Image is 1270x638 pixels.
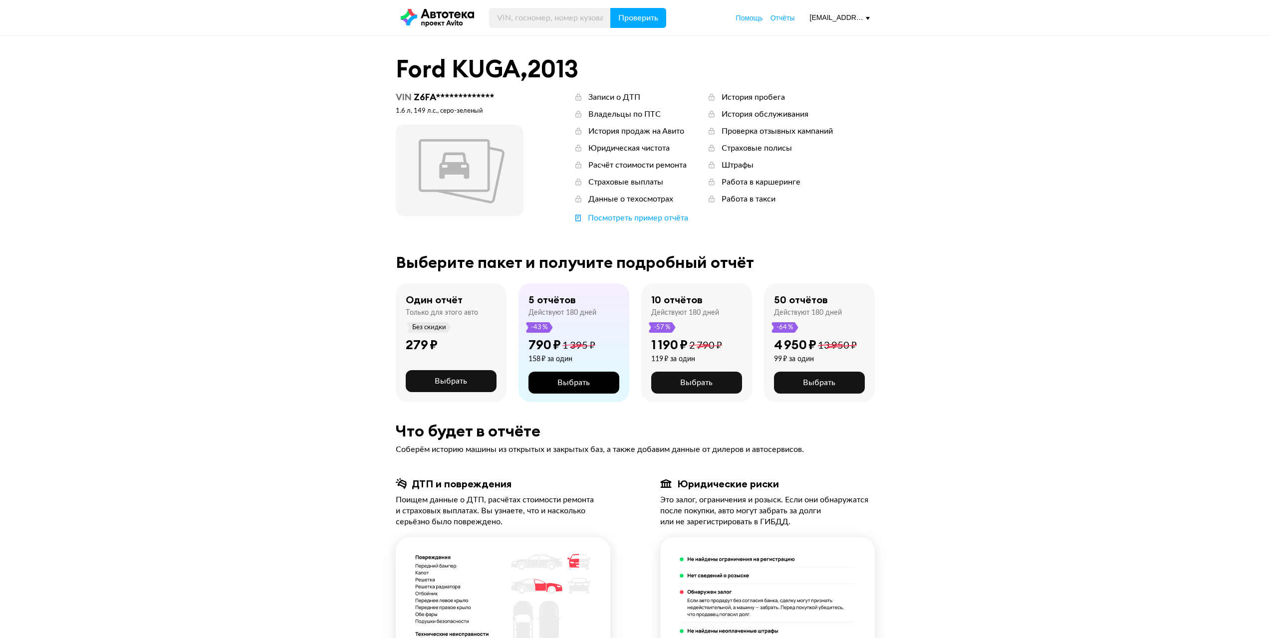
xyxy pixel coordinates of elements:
[528,372,619,394] button: Выбрать
[770,13,795,23] a: Отчёты
[528,355,595,364] div: 158 ₽ за один
[618,14,658,22] span: Проверить
[722,194,775,205] div: Работа в такси
[588,194,673,205] div: Данные о техосмотрах
[774,308,842,317] div: Действуют 180 дней
[396,107,523,116] div: 1.6 л, 149 л.c., серо-зеленый
[528,308,596,317] div: Действуют 180 дней
[588,126,684,137] div: История продаж на Авито
[406,308,478,317] div: Только для этого авто
[406,293,463,306] div: Один отчёт
[435,377,467,385] span: Выбрать
[396,253,875,271] div: Выберите пакет и получите подробный отчёт
[774,355,857,364] div: 99 ₽ за один
[588,109,661,120] div: Владельцы по ПТС
[562,341,595,351] span: 1 395 ₽
[722,160,754,171] div: Штрафы
[722,109,808,120] div: История обслуживания
[610,8,666,28] button: Проверить
[396,56,875,82] div: Ford KUGA , 2013
[396,494,610,527] div: Поищем данные о ДТП, расчётах стоимости ремонта и страховых выплатах. Вы узнаете, что и насколько...
[774,337,816,353] div: 4 950 ₽
[651,337,688,353] div: 1 190 ₽
[588,160,687,171] div: Расчёт стоимости ремонта
[412,477,511,490] div: ДТП и повреждения
[677,477,779,490] div: Юридические риски
[396,422,875,440] div: Что будет в отчёте
[651,293,703,306] div: 10 отчётов
[530,322,548,333] span: -43 %
[588,143,670,154] div: Юридическая чистота
[406,370,497,392] button: Выбрать
[588,92,640,103] div: Записи о ДТП
[651,372,742,394] button: Выбрать
[722,143,792,154] div: Страховые полисы
[573,213,688,223] a: Посмотреть пример отчёта
[722,92,785,103] div: История пробега
[774,372,865,394] button: Выбрать
[736,14,763,22] span: Помощь
[774,293,828,306] div: 50 отчётов
[406,337,438,353] div: 279 ₽
[810,13,870,22] div: [EMAIL_ADDRESS][DOMAIN_NAME]
[651,308,719,317] div: Действуют 180 дней
[588,213,688,223] div: Посмотреть пример отчёта
[651,355,722,364] div: 119 ₽ за один
[776,322,794,333] span: -64 %
[803,379,835,387] span: Выбрать
[588,177,663,188] div: Страховые выплаты
[489,8,611,28] input: VIN, госномер, номер кузова
[528,293,576,306] div: 5 отчётов
[396,444,875,455] div: Соберём историю машины из открытых и закрытых баз, а также добавим данные от дилеров и автосервисов.
[689,341,722,351] span: 2 790 ₽
[557,379,590,387] span: Выбрать
[528,337,561,353] div: 790 ₽
[680,379,713,387] span: Выбрать
[736,13,763,23] a: Помощь
[722,126,833,137] div: Проверка отзывных кампаний
[818,341,857,351] span: 13 950 ₽
[660,494,875,527] div: Это залог, ограничения и розыск. Если они обнаружатся после покупки, авто могут забрать за долги ...
[770,14,795,22] span: Отчёты
[396,91,412,103] span: VIN
[722,177,800,188] div: Работа в каршеринге
[412,322,447,333] span: Без скидки
[653,322,671,333] span: -57 %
